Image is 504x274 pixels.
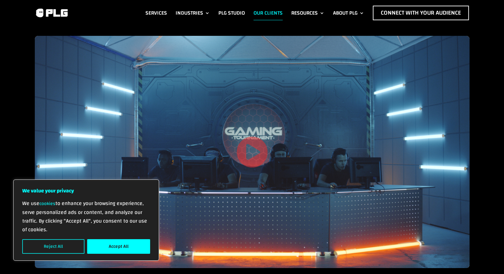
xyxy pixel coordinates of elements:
div: We value your privacy [13,179,159,261]
a: Industries [176,6,210,20]
iframe: Chat Widget [471,242,504,274]
a: cookies [39,199,55,208]
a: Our Clients [253,6,283,20]
p: We use to enhance your browsing experience, serve personalized ads or content, and analyze our tr... [22,199,150,234]
a: Connect with Your Audience [373,6,469,20]
a: About PLG [333,6,364,20]
a: Services [145,6,167,20]
p: We value your privacy [22,186,150,195]
a: Resources [291,6,324,20]
a: PLG Studio [218,6,245,20]
button: Reject All [22,239,84,254]
button: Accept All [87,239,150,254]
